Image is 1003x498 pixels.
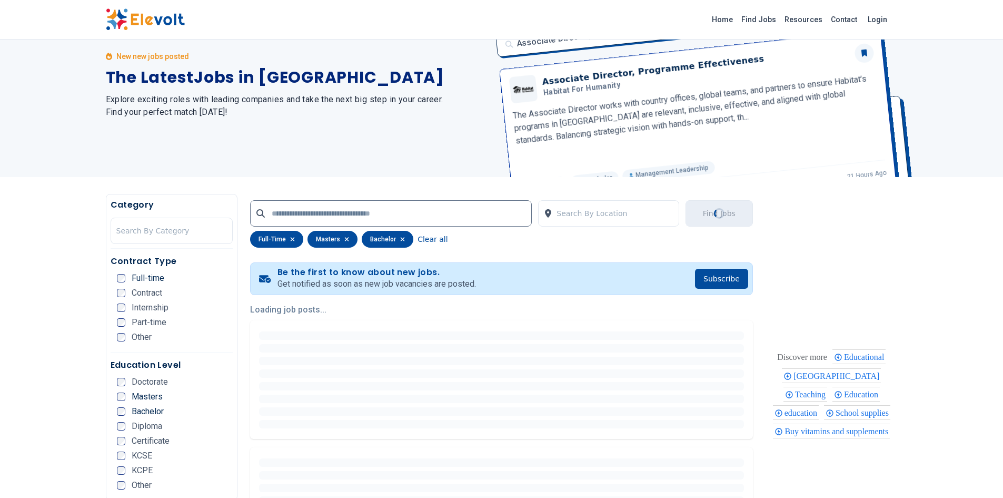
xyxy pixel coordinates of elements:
[106,93,489,119] h2: Explore exciting roles with leading companies and take the next big step in your career. Find you...
[117,333,125,341] input: Other
[832,349,886,364] div: Educational
[307,231,357,248] div: masters
[773,424,890,438] div: Buy vitamins and supplements
[844,353,887,362] span: Educational
[783,387,827,402] div: Teaching
[117,422,125,431] input: Diploma
[117,452,125,460] input: KCSE
[132,466,153,475] span: KCPE
[116,51,189,62] p: New new jobs posted
[836,408,892,417] span: School supplies
[117,304,125,312] input: Internship
[117,437,125,445] input: Certificate
[773,405,819,420] div: education
[132,318,166,327] span: Part-time
[117,318,125,327] input: Part-time
[737,11,780,28] a: Find Jobs
[780,11,827,28] a: Resources
[695,269,748,289] button: Subscribe
[111,359,233,372] h5: Education Level
[362,231,413,248] div: bachelor
[686,200,753,227] button: Find JobsLoading...
[117,407,125,416] input: Bachelor
[106,68,489,87] h1: The Latest Jobs in [GEOGRAPHIC_DATA]
[827,11,861,28] a: Contact
[250,304,753,316] p: Loading job posts...
[132,437,170,445] span: Certificate
[132,422,162,431] span: Diploma
[784,427,891,436] span: Buy vitamins and supplements
[111,255,233,268] h5: Contract Type
[824,405,890,420] div: School supplies
[117,393,125,401] input: Masters
[795,390,829,399] span: Teaching
[844,390,881,399] span: Education
[132,452,152,460] span: KCSE
[132,274,164,282] span: Full-time
[117,481,125,490] input: Other
[712,207,726,220] div: Loading...
[861,9,893,30] a: Login
[117,378,125,386] input: Doctorate
[708,11,737,28] a: Home
[832,387,880,402] div: Education
[117,274,125,282] input: Full-time
[132,378,168,386] span: Doctorate
[132,304,168,312] span: Internship
[777,350,827,365] div: These are topics related to the article that might interest you
[117,466,125,475] input: KCPE
[418,231,448,248] button: Clear all
[111,199,233,211] h5: Category
[132,407,164,416] span: Bachelor
[132,333,152,341] span: Other
[250,231,303,248] div: full-time
[132,289,162,297] span: Contract
[132,393,163,401] span: Masters
[277,267,476,278] h4: Be the first to know about new jobs.
[784,408,820,417] span: education
[132,481,152,490] span: Other
[950,447,1003,498] iframe: Chat Widget
[782,368,881,383] div: Nairobi
[106,8,185,31] img: Elevolt
[117,289,125,297] input: Contract
[793,372,882,380] span: [GEOGRAPHIC_DATA]
[277,278,476,290] p: Get notified as soon as new job vacancies are posted.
